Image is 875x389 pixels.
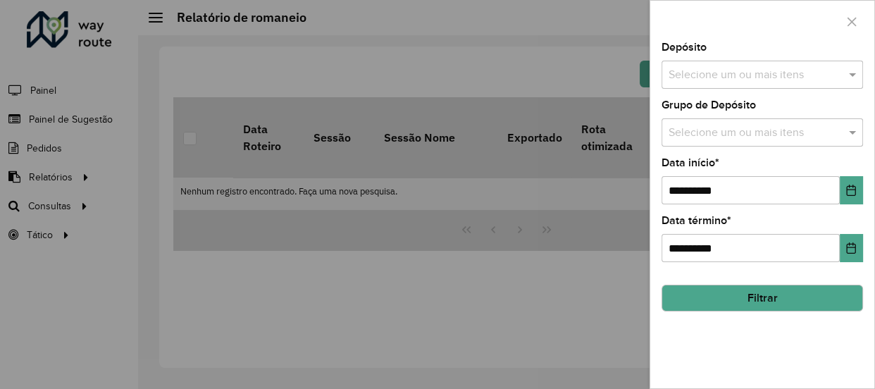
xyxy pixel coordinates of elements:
[840,234,863,262] button: Choose Date
[662,212,731,229] label: Data término
[662,39,707,56] label: Depósito
[840,176,863,204] button: Choose Date
[662,154,719,171] label: Data início
[662,97,756,113] label: Grupo de Depósito
[662,285,863,311] button: Filtrar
